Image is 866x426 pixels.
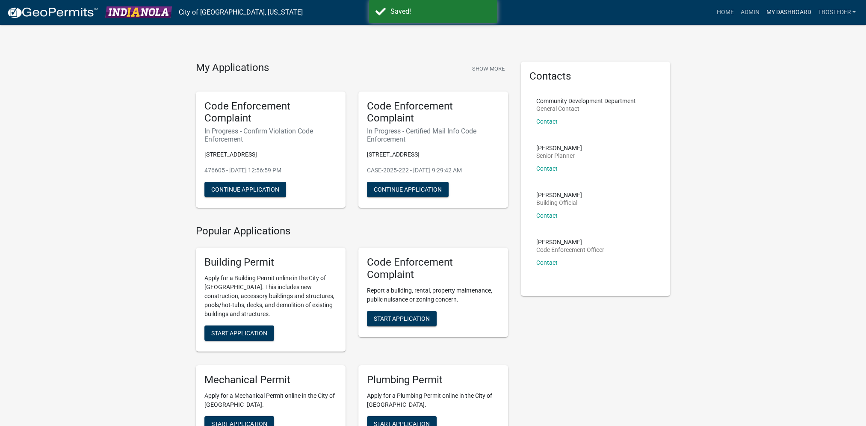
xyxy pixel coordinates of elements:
[204,391,337,409] p: Apply for a Mechanical Permit online in the City of [GEOGRAPHIC_DATA].
[536,118,558,125] a: Contact
[204,182,286,197] button: Continue Application
[374,315,430,322] span: Start Application
[105,6,172,18] img: City of Indianola, Iowa
[536,200,582,206] p: Building Official
[367,311,437,326] button: Start Application
[204,166,337,175] p: 476605 - [DATE] 12:56:59 PM
[367,100,500,125] h5: Code Enforcement Complaint
[367,150,500,159] p: [STREET_ADDRESS]
[204,100,337,125] h5: Code Enforcement Complaint
[367,256,500,281] h5: Code Enforcement Complaint
[529,70,662,83] h5: Contacts
[367,286,500,304] p: Report a building, rental, property maintenance, public nuisance or zoning concern.
[367,127,500,143] h6: In Progress - Certified Mail Info Code Enforcement
[204,256,337,269] h5: Building Permit
[367,166,500,175] p: CASE-2025-222 - [DATE] 9:29:42 AM
[536,98,636,104] p: Community Development Department
[737,4,763,21] a: Admin
[179,5,303,20] a: City of [GEOGRAPHIC_DATA], [US_STATE]
[211,330,267,337] span: Start Application
[536,192,582,198] p: [PERSON_NAME]
[367,374,500,386] h5: Plumbing Permit
[390,6,491,17] div: Saved!
[204,274,337,319] p: Apply for a Building Permit online in the City of [GEOGRAPHIC_DATA]. This includes new constructi...
[536,247,604,253] p: Code Enforcement Officer
[536,259,558,266] a: Contact
[469,62,508,76] button: Show More
[536,145,582,151] p: [PERSON_NAME]
[763,4,814,21] a: My Dashboard
[196,62,269,74] h4: My Applications
[536,212,558,219] a: Contact
[536,239,604,245] p: [PERSON_NAME]
[536,153,582,159] p: Senior Planner
[204,374,337,386] h5: Mechanical Permit
[713,4,737,21] a: Home
[204,150,337,159] p: [STREET_ADDRESS]
[367,391,500,409] p: Apply for a Plumbing Permit online in the City of [GEOGRAPHIC_DATA].
[367,182,449,197] button: Continue Application
[204,127,337,143] h6: In Progress - Confirm Violation Code Enforcement
[204,325,274,341] button: Start Application
[536,106,636,112] p: General Contact
[196,225,508,237] h4: Popular Applications
[814,4,859,21] a: tbosteder
[536,165,558,172] a: Contact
